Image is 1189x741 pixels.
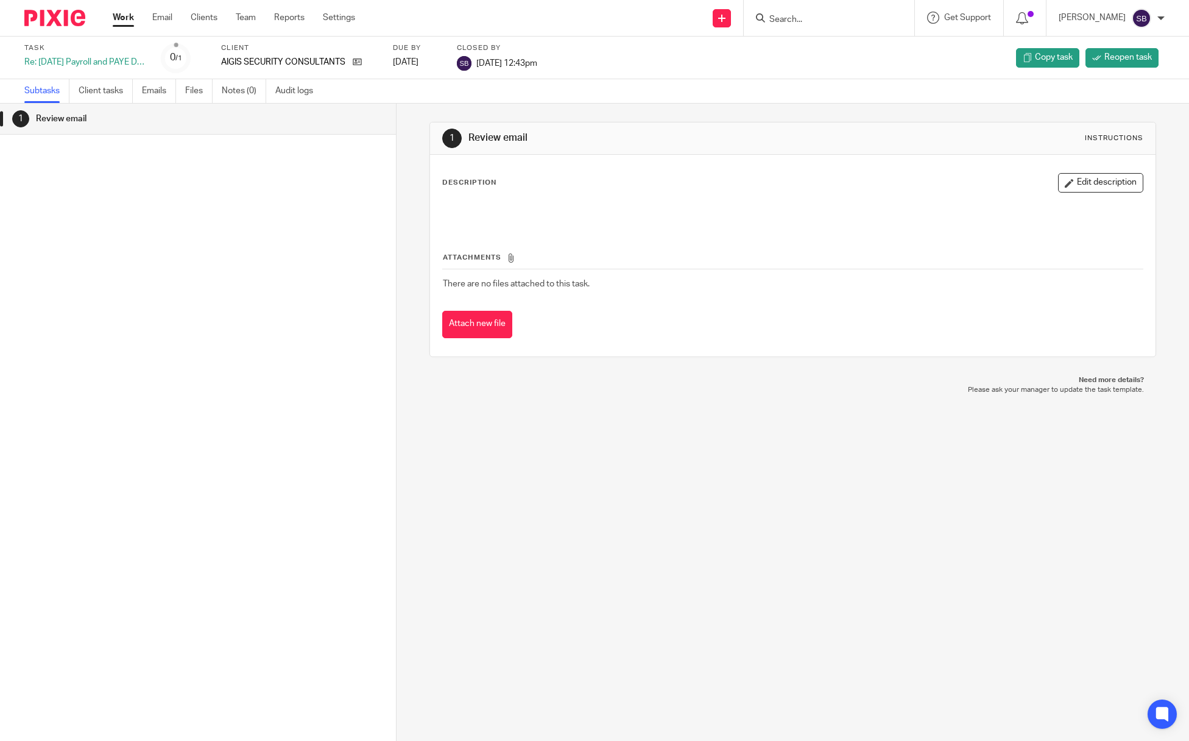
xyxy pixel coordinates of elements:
a: Emails [142,79,176,103]
a: Reopen task [1085,48,1159,68]
a: Reports [274,12,305,24]
div: 0 [170,51,182,65]
a: Subtasks [24,79,69,103]
a: Client tasks [79,79,133,103]
label: Due by [393,43,442,53]
a: Files [185,79,213,103]
p: Please ask your manager to update the task template. [442,385,1144,395]
a: Settings [323,12,355,24]
span: There are no files attached to this task. [443,280,590,288]
span: Get Support [944,13,991,22]
span: [DATE] 12:43pm [476,58,537,67]
span: Reopen task [1104,51,1152,63]
a: Clients [191,12,217,24]
h1: Review email [36,110,268,128]
small: /1 [175,55,182,62]
div: Instructions [1085,133,1143,143]
p: [PERSON_NAME] [1059,12,1126,24]
div: 1 [12,110,29,127]
a: Notes (0) [222,79,266,103]
input: Search [768,15,878,26]
p: Need more details? [442,375,1144,385]
img: svg%3E [1132,9,1151,28]
button: Edit description [1058,173,1143,193]
label: Task [24,43,146,53]
div: [DATE] [393,56,442,68]
h1: Review email [468,132,819,144]
label: Client [221,43,378,53]
span: Attachments [443,254,501,261]
div: 1 [442,129,462,148]
p: AIGIS SECURITY CONSULTANTS LTD [221,56,347,68]
p: Description [442,178,496,188]
button: Attach new file [442,311,512,338]
img: Pixie [24,10,85,26]
span: Copy task [1035,51,1073,63]
a: Email [152,12,172,24]
div: Re: [DATE] Payroll and PAYE Due (Aigis Security Consultants) [24,56,146,68]
a: Copy task [1016,48,1079,68]
a: Audit logs [275,79,322,103]
label: Closed by [457,43,537,53]
a: Team [236,12,256,24]
a: Work [113,12,134,24]
img: svg%3E [457,56,471,71]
